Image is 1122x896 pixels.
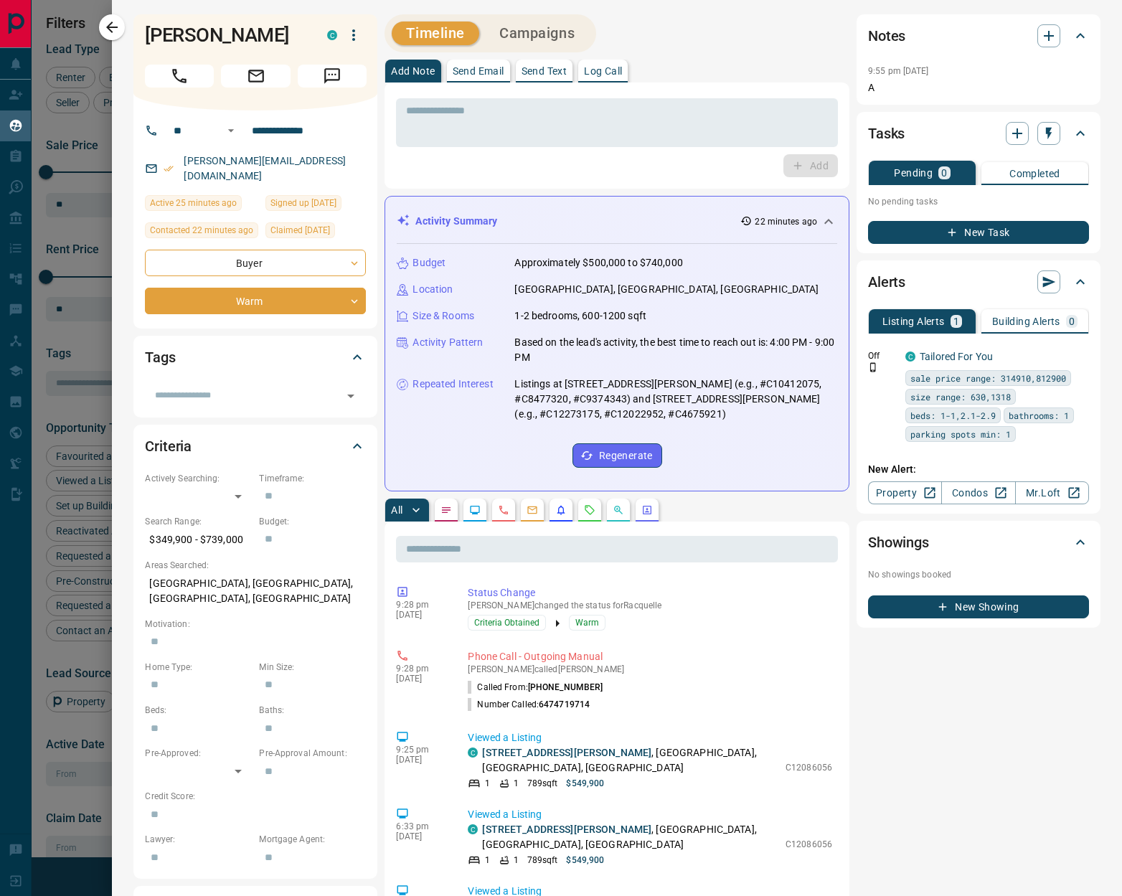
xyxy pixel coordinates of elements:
span: bathrooms: 1 [1009,408,1069,423]
p: [PERSON_NAME] called [PERSON_NAME] [468,664,832,674]
h2: Alerts [868,270,905,293]
div: Sat Sep 13 2025 [145,195,258,215]
p: Repeated Interest [412,377,493,392]
div: Tue Apr 08 2025 [265,222,366,242]
p: C12086056 [786,761,832,774]
div: Tags [145,340,366,374]
span: Call [145,65,214,88]
p: Listings at [STREET_ADDRESS][PERSON_NAME] (e.g., #C10412075, #C8477320, #C9374343) and [STREET_AD... [514,377,837,422]
div: Warm [145,288,366,314]
p: 6:33 pm [396,821,446,831]
p: [DATE] [396,831,446,841]
div: condos.ca [468,748,478,758]
p: 22 minutes ago [755,215,817,228]
svg: Emails [527,504,538,516]
p: Mortgage Agent: [259,833,366,846]
h2: Notes [868,24,905,47]
p: C12086056 [786,838,832,851]
h2: Tags [145,346,175,369]
p: Home Type: [145,661,252,674]
p: Activity Summary [415,214,497,229]
p: 0 [941,168,947,178]
p: Log Call [584,66,622,76]
p: Pre-Approved: [145,747,252,760]
span: Claimed [DATE] [270,223,330,237]
button: Open [222,122,240,139]
p: Number Called: [468,698,590,711]
p: Baths: [259,704,366,717]
p: 9:25 pm [396,745,446,755]
div: Tasks [868,116,1089,151]
p: [PERSON_NAME] changed the status for Racquelle [468,600,832,610]
svg: Notes [440,504,452,516]
div: condos.ca [905,352,915,362]
p: Viewed a Listing [468,807,832,822]
button: New Task [868,221,1089,244]
p: Beds: [145,704,252,717]
p: Budget [412,255,445,270]
p: 9:55 pm [DATE] [868,66,929,76]
p: No pending tasks [868,191,1089,212]
span: Message [298,65,367,88]
span: Warm [575,616,599,630]
svg: Email Verified [164,164,174,174]
button: Timeline [392,22,479,45]
p: 1 [514,777,519,790]
p: Actively Searching: [145,472,252,485]
p: 1 [514,854,519,867]
p: [GEOGRAPHIC_DATA], [GEOGRAPHIC_DATA], [GEOGRAPHIC_DATA] [514,282,819,297]
p: Phone Call - Outgoing Manual [468,649,832,664]
span: size range: 630,1318 [910,390,1011,404]
p: Activity Pattern [412,335,483,350]
p: 789 sqft [527,777,558,790]
div: Alerts [868,265,1089,299]
p: Areas Searched: [145,559,366,572]
p: [DATE] [396,755,446,765]
a: Condos [941,481,1015,504]
svg: Calls [498,504,509,516]
p: Completed [1009,169,1060,179]
span: Contacted 22 minutes ago [150,223,253,237]
div: Tue Apr 08 2025 [265,195,366,215]
p: 1 [953,316,959,326]
div: condos.ca [327,30,337,40]
p: No showings booked [868,568,1089,581]
p: $349,900 - $739,000 [145,528,252,552]
h2: Showings [868,531,929,554]
svg: Listing Alerts [555,504,567,516]
a: Property [868,481,942,504]
p: $549,900 [566,777,604,790]
div: Criteria [145,429,366,463]
a: [STREET_ADDRESS][PERSON_NAME] [482,747,651,758]
svg: Requests [584,504,595,516]
a: [STREET_ADDRESS][PERSON_NAME] [482,824,651,835]
p: , [GEOGRAPHIC_DATA], [GEOGRAPHIC_DATA], [GEOGRAPHIC_DATA] [482,822,778,852]
p: Search Range: [145,515,252,528]
span: 6474719714 [539,699,590,709]
p: Min Size: [259,661,366,674]
p: Size & Rooms [412,308,474,324]
p: Budget: [259,515,366,528]
p: , [GEOGRAPHIC_DATA], [GEOGRAPHIC_DATA], [GEOGRAPHIC_DATA] [482,745,778,775]
button: Regenerate [572,443,662,468]
p: [DATE] [396,610,446,620]
span: Signed up [DATE] [270,196,336,210]
p: 9:28 pm [396,600,446,610]
p: 789 sqft [527,854,558,867]
p: Status Change [468,585,832,600]
p: Send Text [522,66,567,76]
p: 9:28 pm [396,664,446,674]
p: Viewed a Listing [468,730,832,745]
p: 0 [1069,316,1075,326]
span: [PHONE_NUMBER] [528,682,603,692]
svg: Opportunities [613,504,624,516]
p: Called From: [468,681,603,694]
p: Building Alerts [992,316,1060,326]
p: Off [868,349,897,362]
h2: Tasks [868,122,905,145]
button: Open [341,386,361,406]
p: 1 [485,854,490,867]
p: New Alert: [868,462,1089,477]
p: Lawyer: [145,833,252,846]
div: Activity Summary22 minutes ago [397,208,837,235]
